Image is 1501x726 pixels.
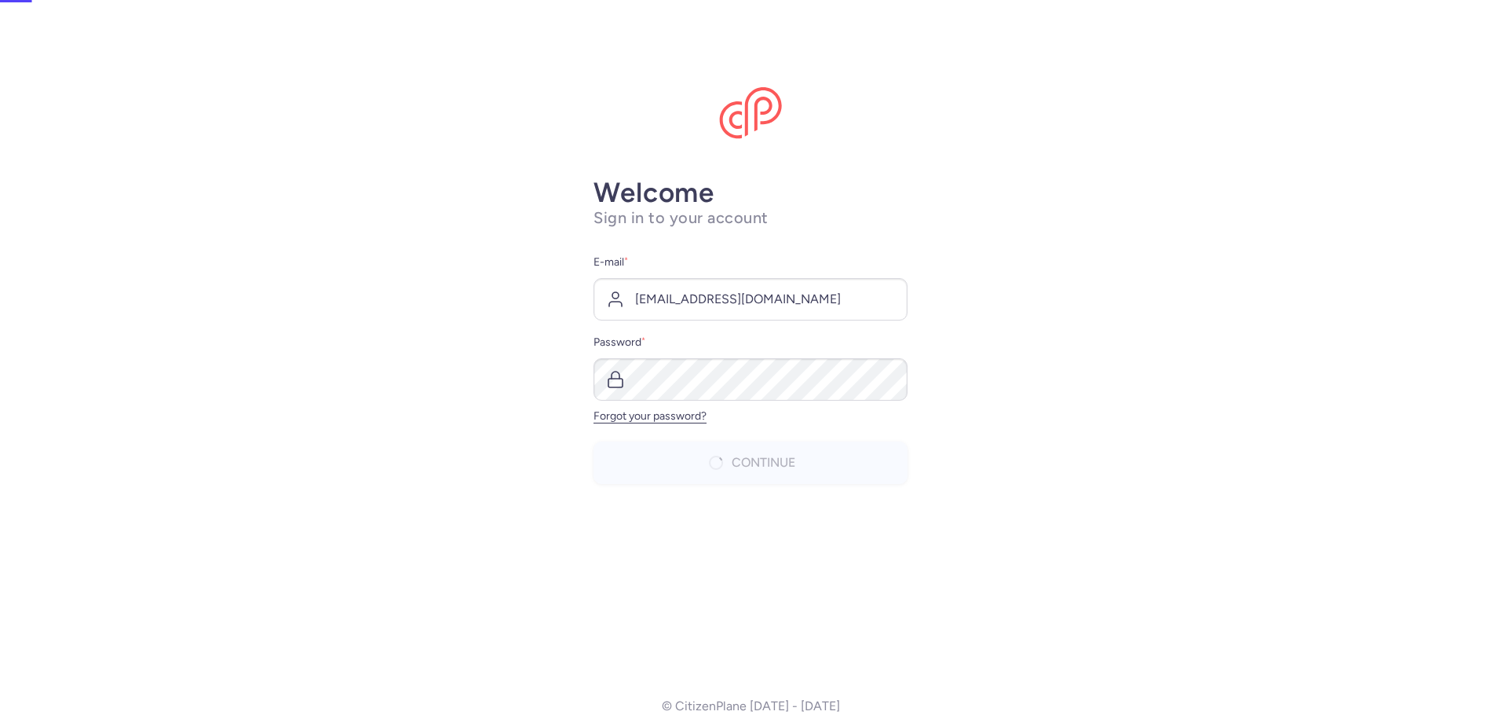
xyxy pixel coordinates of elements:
a: Forgot your password? [593,409,707,423]
span: Continue [732,456,795,470]
label: Password [593,333,908,352]
p: © CitizenPlane [DATE] - [DATE] [662,699,840,713]
label: E-mail [593,253,908,272]
img: CitizenPlane logo [719,87,782,139]
input: user@example.com [593,278,908,321]
h1: Sign in to your account [593,208,908,228]
strong: Welcome [593,176,714,209]
button: Continue [593,442,908,484]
